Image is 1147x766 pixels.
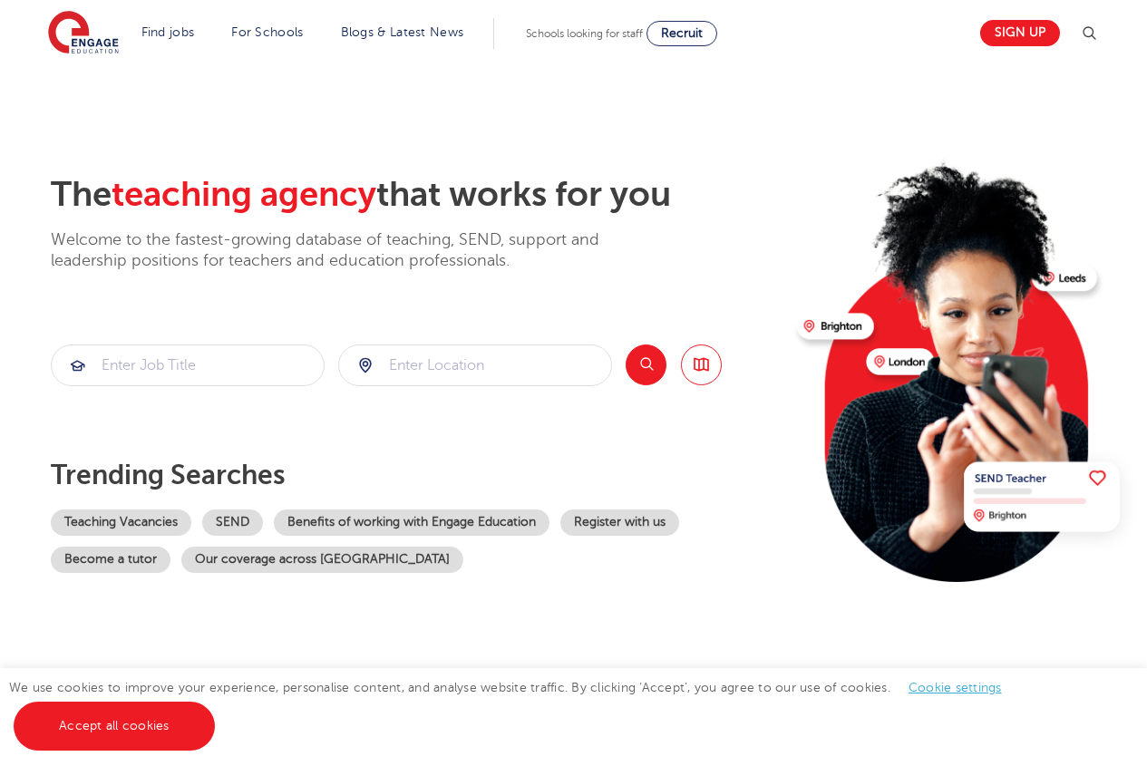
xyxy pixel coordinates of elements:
p: Trending searches [51,459,782,491]
span: teaching agency [112,175,376,214]
a: Cookie settings [909,681,1002,694]
a: SEND [202,509,263,536]
a: Find jobs [141,25,195,39]
span: We use cookies to improve your experience, personalise content, and analyse website traffic. By c... [9,681,1020,732]
div: Submit [338,344,612,386]
div: Submit [51,344,325,386]
a: Accept all cookies [14,702,215,751]
button: Search [626,344,666,385]
a: Our coverage across [GEOGRAPHIC_DATA] [181,547,463,573]
span: Recruit [661,26,703,40]
a: Sign up [980,20,1060,46]
a: Teaching Vacancies [51,509,191,536]
a: For Schools [231,25,303,39]
a: Become a tutor [51,547,170,573]
img: Engage Education [48,11,119,56]
p: Welcome to the fastest-growing database of teaching, SEND, support and leadership positions for t... [51,229,649,272]
input: Submit [339,345,611,385]
h2: The that works for you [51,174,782,216]
span: Schools looking for staff [526,27,643,40]
a: Blogs & Latest News [341,25,464,39]
input: Submit [52,345,324,385]
a: Benefits of working with Engage Education [274,509,549,536]
a: Recruit [646,21,717,46]
a: Register with us [560,509,679,536]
